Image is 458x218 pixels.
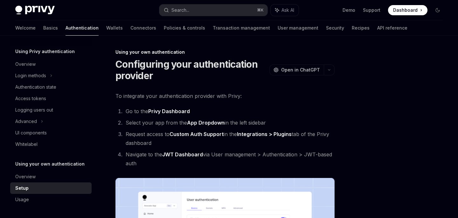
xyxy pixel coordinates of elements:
a: JWT Dashboard [162,151,203,158]
strong: Custom Auth Support [170,131,224,137]
span: Ask AI [281,7,294,13]
button: Ask AI [271,4,299,16]
a: Recipes [352,20,370,36]
span: Dashboard [393,7,418,13]
a: Authentication [66,20,99,36]
strong: App Dropdown [187,119,225,126]
li: Request access to in the tab of the Privy dashboard [124,130,335,147]
img: dark logo [15,6,55,15]
span: ⌘ K [257,8,264,13]
li: Navigate to the via User management > Authentication > JWT-based auth [124,150,335,168]
button: Search...⌘K [159,4,267,16]
div: UI components [15,129,47,137]
div: Overview [15,173,36,181]
a: Authentication state [10,81,92,93]
h5: Using your own authentication [15,160,85,168]
a: Access tokens [10,93,92,104]
a: Transaction management [213,20,270,36]
a: Security [326,20,344,36]
a: Policies & controls [164,20,205,36]
a: API reference [377,20,407,36]
div: Authentication state [15,83,56,91]
div: Advanced [15,118,37,125]
div: Access tokens [15,95,46,102]
div: Login methods [15,72,46,79]
a: Logging users out [10,104,92,116]
a: Dashboard [388,5,427,15]
h1: Configuring your authentication provider [115,58,267,81]
li: Go to the [124,107,335,116]
div: Using your own authentication [115,49,335,55]
a: Usage [10,194,92,205]
a: Privy Dashboard [148,108,190,115]
div: Overview [15,60,36,68]
a: Setup [10,182,92,194]
h5: Using Privy authentication [15,48,75,55]
a: Overview [10,171,92,182]
a: Demo [343,7,355,13]
a: Basics [43,20,58,36]
div: Search... [171,6,189,14]
button: Toggle dark mode [433,5,443,15]
span: To integrate your authentication provider with Privy: [115,92,335,100]
a: UI components [10,127,92,139]
div: Setup [15,184,29,192]
button: Open in ChatGPT [269,65,324,75]
a: Integrations > Plugins [237,131,292,138]
div: Whitelabel [15,140,38,148]
a: Overview [10,58,92,70]
span: Open in ChatGPT [281,67,320,73]
a: Whitelabel [10,139,92,150]
a: Wallets [106,20,123,36]
a: User management [278,20,318,36]
a: Support [363,7,380,13]
a: Welcome [15,20,36,36]
a: Connectors [130,20,156,36]
div: Usage [15,196,29,203]
div: Logging users out [15,106,53,114]
li: Select your app from the in the left sidebar [124,118,335,127]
